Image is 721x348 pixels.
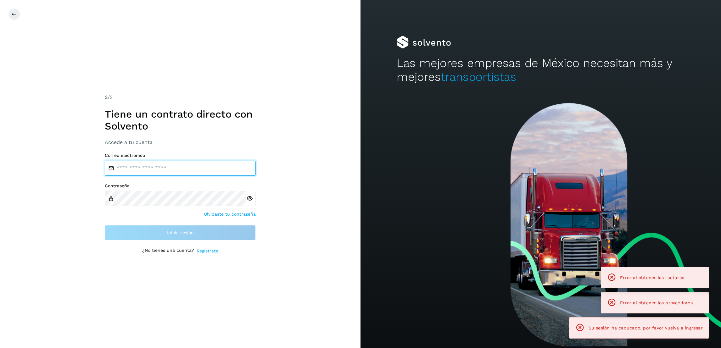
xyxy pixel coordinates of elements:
span: Inicia sesión [167,230,194,235]
h2: Las mejores empresas de México necesitan más y mejores [397,56,685,84]
span: Error al obtener las facturas [620,275,684,280]
p: ¿No tienes una cuenta? [142,248,194,254]
h1: Tiene un contrato directo con Solvento [105,108,256,132]
button: Inicia sesión [105,225,256,240]
a: Regístrate [197,248,218,254]
div: /2 [105,94,256,101]
span: Su sesión ha caducado, por favor vuelva a ingresar. [589,325,704,330]
a: Olvidaste tu contraseña [204,211,256,218]
span: Error al obtener los proveedores [620,300,693,305]
span: 2 [105,94,108,100]
label: Contraseña [105,183,256,189]
span: transportistas [441,70,516,84]
h3: Accede a tu cuenta [105,139,256,145]
label: Correo electrónico [105,153,256,158]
